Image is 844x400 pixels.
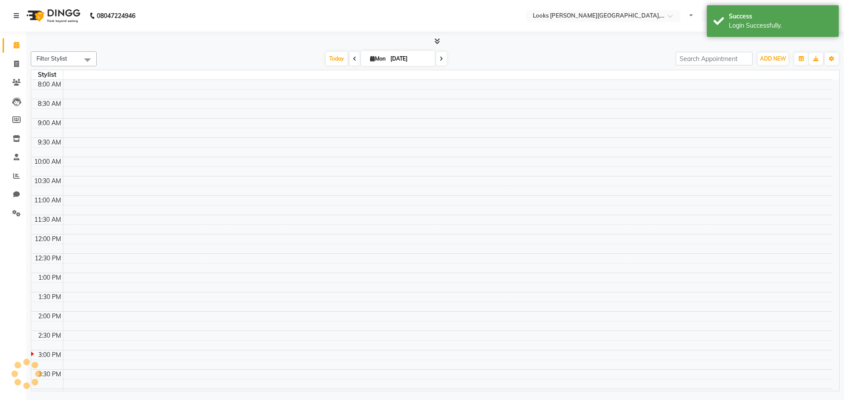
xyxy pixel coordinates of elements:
[36,55,67,62] span: Filter Stylist
[33,177,63,186] div: 10:30 AM
[33,234,63,244] div: 12:00 PM
[31,70,63,79] div: Stylist
[326,52,348,65] span: Today
[33,157,63,166] div: 10:00 AM
[36,119,63,128] div: 9:00 AM
[36,331,63,340] div: 2:30 PM
[388,52,432,65] input: 2025-09-01
[760,55,786,62] span: ADD NEW
[36,292,63,302] div: 1:30 PM
[729,21,832,30] div: Login Successfully.
[36,350,63,360] div: 3:00 PM
[36,389,63,398] div: 4:00 PM
[36,312,63,321] div: 2:00 PM
[36,80,63,89] div: 8:00 AM
[368,55,388,62] span: Mon
[758,53,788,65] button: ADD NEW
[97,4,135,28] b: 08047224946
[22,4,83,28] img: logo
[36,273,63,282] div: 1:00 PM
[33,196,63,205] div: 11:00 AM
[729,12,832,21] div: Success
[676,52,753,65] input: Search Appointment
[36,370,63,379] div: 3:30 PM
[36,138,63,147] div: 9:30 AM
[36,99,63,108] div: 8:30 AM
[33,215,63,224] div: 11:30 AM
[33,254,63,263] div: 12:30 PM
